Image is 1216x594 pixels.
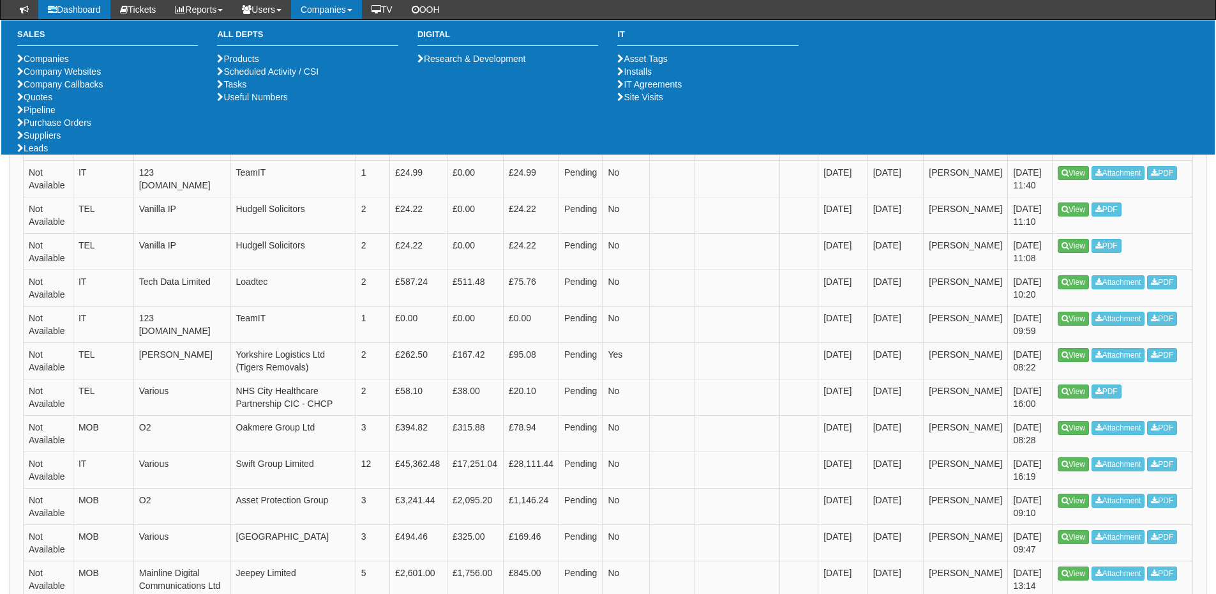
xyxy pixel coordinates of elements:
a: PDF [1147,530,1177,544]
td: Not Available [24,233,73,270]
td: Loadtec [230,270,356,306]
h3: All Depts [217,30,398,46]
td: £20.10 [503,379,559,415]
td: MOB [73,415,133,452]
td: No [603,160,650,197]
td: [DATE] [867,197,924,233]
a: PDF [1147,567,1177,581]
a: PDF [1147,494,1177,508]
td: [DATE] 09:10 [1008,488,1053,524]
a: PDF [1147,275,1177,289]
td: TEL [73,342,133,379]
td: [PERSON_NAME] [924,524,1008,561]
a: Products [217,54,259,64]
td: £2,095.20 [447,488,503,524]
a: Research & Development [417,54,526,64]
td: 2 [356,197,390,233]
a: View [1058,166,1089,180]
td: £0.00 [503,306,559,342]
td: £325.00 [447,524,503,561]
td: Not Available [24,270,73,306]
a: View [1058,457,1089,471]
td: £0.00 [447,160,503,197]
td: £494.46 [390,524,447,561]
td: Pending [559,488,603,524]
td: £167.42 [447,342,503,379]
td: [DATE] [818,342,868,379]
td: Pending [559,233,603,270]
td: [DATE] [867,306,924,342]
td: O2 [133,488,230,524]
td: [DATE] [867,524,924,561]
td: NHS City Healthcare Partnership CIC - CHCP [230,379,356,415]
td: [DATE] [867,233,924,270]
td: [PERSON_NAME] [924,233,1008,270]
td: [DATE] [818,160,868,197]
a: Useful Numbers [217,92,287,102]
h3: IT [617,30,798,46]
td: [DATE] 09:59 [1008,306,1053,342]
a: Attachment [1092,421,1145,435]
td: [DATE] [818,415,868,452]
td: No [603,452,650,488]
td: £0.00 [447,197,503,233]
td: Not Available [24,160,73,197]
td: 123 [DOMAIN_NAME] [133,306,230,342]
td: [DATE] 16:19 [1008,452,1053,488]
td: Vanilla IP [133,197,230,233]
td: £78.94 [503,415,559,452]
a: View [1058,312,1089,326]
a: Attachment [1092,494,1145,508]
td: Yorkshire Logistics Ltd (Tigers Removals) [230,342,356,379]
td: £24.22 [503,197,559,233]
td: Pending [559,306,603,342]
td: £394.82 [390,415,447,452]
td: [DATE] [818,452,868,488]
td: £28,111.44 [503,452,559,488]
td: [DATE] [867,379,924,415]
td: TEL [73,379,133,415]
td: Not Available [24,306,73,342]
a: View [1058,567,1089,581]
td: [DATE] [818,524,868,561]
td: [DATE] [818,233,868,270]
a: View [1058,348,1089,362]
td: £0.00 [390,306,447,342]
td: No [603,488,650,524]
a: View [1058,494,1089,508]
td: [DATE] [867,342,924,379]
a: Pipeline [17,105,56,115]
a: View [1058,385,1089,399]
a: PDF [1147,312,1177,326]
td: 3 [356,415,390,452]
td: [DATE] 11:08 [1008,233,1053,270]
td: IT [73,270,133,306]
a: Attachment [1092,312,1145,326]
td: [DATE] 08:28 [1008,415,1053,452]
td: 2 [356,342,390,379]
td: [DATE] 10:20 [1008,270,1053,306]
td: IT [73,160,133,197]
td: [DATE] [818,197,868,233]
td: £169.46 [503,524,559,561]
td: Pending [559,379,603,415]
td: No [603,524,650,561]
td: [DATE] [867,415,924,452]
td: £24.22 [390,197,447,233]
td: [DATE] 08:22 [1008,342,1053,379]
td: 123 [DOMAIN_NAME] [133,160,230,197]
td: £3,241.44 [390,488,447,524]
td: 1 [356,160,390,197]
td: No [603,306,650,342]
td: Various [133,524,230,561]
td: £75.76 [503,270,559,306]
a: Purchase Orders [17,118,91,128]
td: [DATE] [867,488,924,524]
td: [PERSON_NAME] [924,452,1008,488]
td: [DATE] [867,452,924,488]
td: 2 [356,233,390,270]
td: [DATE] 11:40 [1008,160,1053,197]
a: PDF [1092,385,1122,399]
td: Pending [559,160,603,197]
td: [PERSON_NAME] [924,415,1008,452]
